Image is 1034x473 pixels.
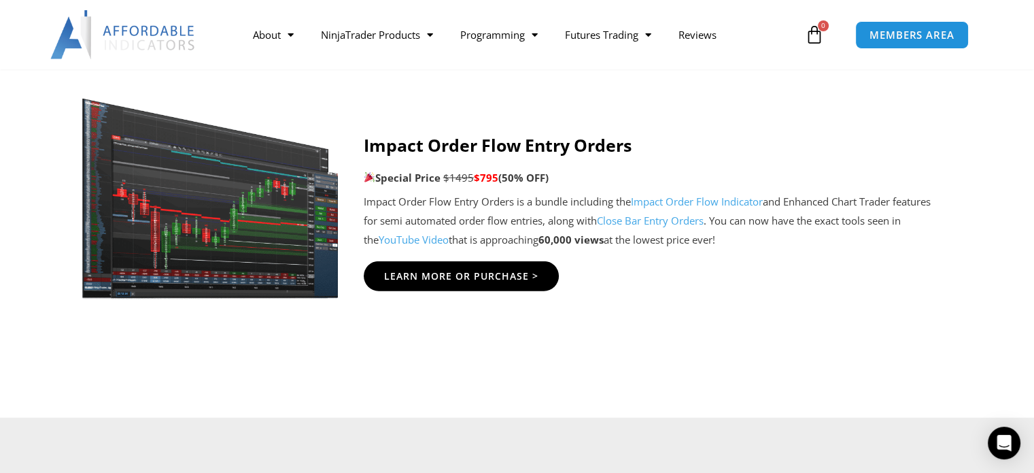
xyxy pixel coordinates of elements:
[498,171,549,184] b: (50% OFF)
[384,272,538,281] span: Learn More Or Purchase >
[239,19,802,50] nav: Menu
[364,133,632,157] strong: Impact Order Flow Entry Orders
[474,171,498,184] span: $795
[80,80,341,304] img: Screenshot_1 | Affordable Indicators – NinjaTrader
[538,233,604,246] strong: 60,000 views
[239,19,307,50] a: About
[665,19,730,50] a: Reviews
[364,172,375,182] img: 🎉
[307,19,447,50] a: NinjaTrader Products
[988,427,1020,459] div: Open Intercom Messenger
[364,171,441,184] strong: Special Price
[447,19,551,50] a: Programming
[551,19,665,50] a: Futures Trading
[785,15,844,54] a: 0
[364,261,559,291] a: Learn More Or Purchase >
[379,233,449,246] a: YouTube Video
[50,10,196,59] img: LogoAI | Affordable Indicators – NinjaTrader
[869,30,954,40] span: MEMBERS AREA
[818,20,829,31] span: 0
[631,195,763,208] a: Impact Order Flow Indicator
[597,214,704,227] a: Close Bar Entry Orders
[443,171,474,184] span: $1495
[364,193,942,250] p: Impact Order Flow Entry Orders is a bundle including the and Enhanced Chart Trader features for s...
[855,21,969,49] a: MEMBERS AREA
